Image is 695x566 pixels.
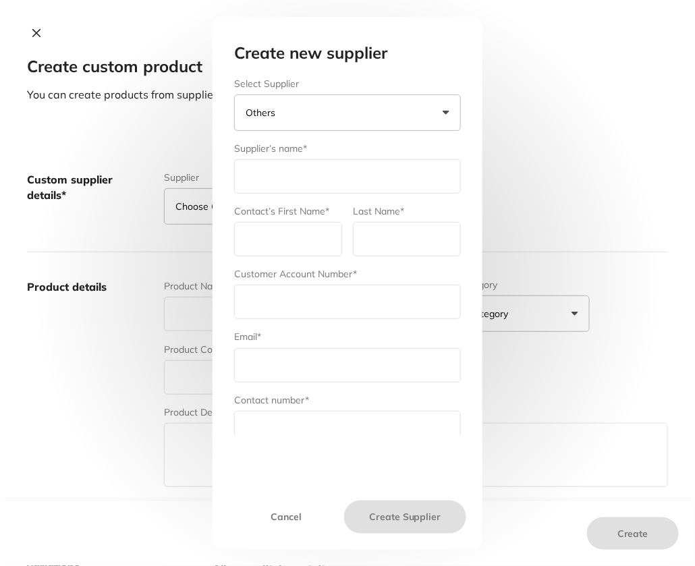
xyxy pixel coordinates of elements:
button: Create Supplier [344,501,466,533]
label: Supplier’s name* [234,143,307,154]
label: Contact number* [234,395,309,405]
button: Others [234,94,461,131]
label: Last Name* [353,206,404,217]
p: Others [246,106,281,119]
label: Customer Account Number* [234,268,357,279]
label: Contact’s First Name* [234,206,329,217]
label: Select Supplier [234,78,461,89]
button: Cancel [229,501,344,533]
label: Email* [234,331,261,342]
h2: Create new supplier [234,44,461,63]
